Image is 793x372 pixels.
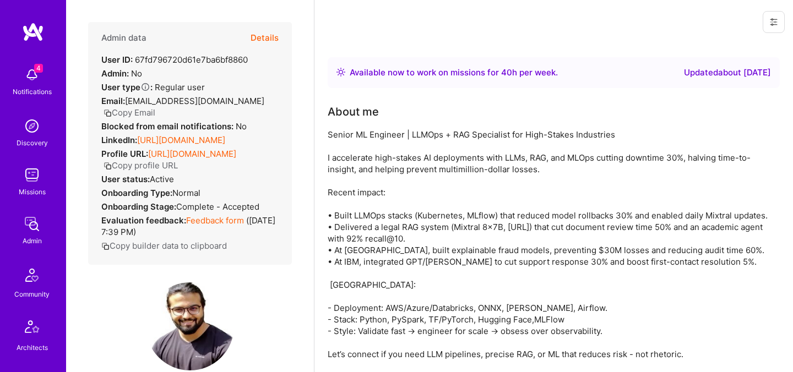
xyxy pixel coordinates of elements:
[172,188,200,198] span: normal
[13,86,52,97] div: Notifications
[101,68,142,79] div: No
[101,174,150,184] strong: User status:
[19,315,45,342] img: Architects
[17,342,48,353] div: Architects
[140,82,150,92] i: Help
[17,137,48,149] div: Discovery
[101,54,248,65] div: 67fd796720d61e7ba6bf8860
[251,22,279,54] button: Details
[14,288,50,300] div: Community
[101,68,129,79] strong: Admin:
[104,107,155,118] button: Copy Email
[101,81,205,93] div: Regular user
[101,54,133,65] strong: User ID:
[101,240,227,251] button: Copy builder data to clipboard
[336,68,345,76] img: Availability
[137,135,225,145] a: [URL][DOMAIN_NAME]
[101,121,236,132] strong: Blocked from email notifications:
[22,22,44,42] img: logo
[350,66,558,79] div: Available now to work on missions for h per week .
[104,160,178,171] button: Copy profile URL
[101,121,247,132] div: No
[21,64,43,86] img: bell
[328,129,768,360] div: Senior ML Engineer | LLMOps + RAG Specialist for High-Stakes Industries I accelerate high-stakes ...
[23,235,42,247] div: Admin
[101,96,125,106] strong: Email:
[101,215,279,238] div: ( [DATE] 7:39 PM )
[101,201,176,212] strong: Onboarding Stage:
[148,149,236,159] a: [URL][DOMAIN_NAME]
[125,96,264,106] span: [EMAIL_ADDRESS][DOMAIN_NAME]
[21,164,43,186] img: teamwork
[104,109,112,117] i: icon Copy
[176,201,259,212] span: Complete - Accepted
[101,135,137,145] strong: LinkedIn:
[19,262,45,288] img: Community
[150,174,174,184] span: Active
[104,162,112,170] i: icon Copy
[101,215,186,226] strong: Evaluation feedback:
[146,282,234,370] img: User Avatar
[19,186,46,198] div: Missions
[328,103,379,120] div: About me
[101,242,110,250] i: icon Copy
[21,213,43,235] img: admin teamwork
[101,149,148,159] strong: Profile URL:
[101,188,172,198] strong: Onboarding Type:
[684,66,771,79] div: Updated about [DATE]
[34,64,43,73] span: 4
[101,82,153,92] strong: User type :
[186,215,244,226] a: Feedback form
[501,67,512,78] span: 40
[101,33,146,43] h4: Admin data
[21,115,43,137] img: discovery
